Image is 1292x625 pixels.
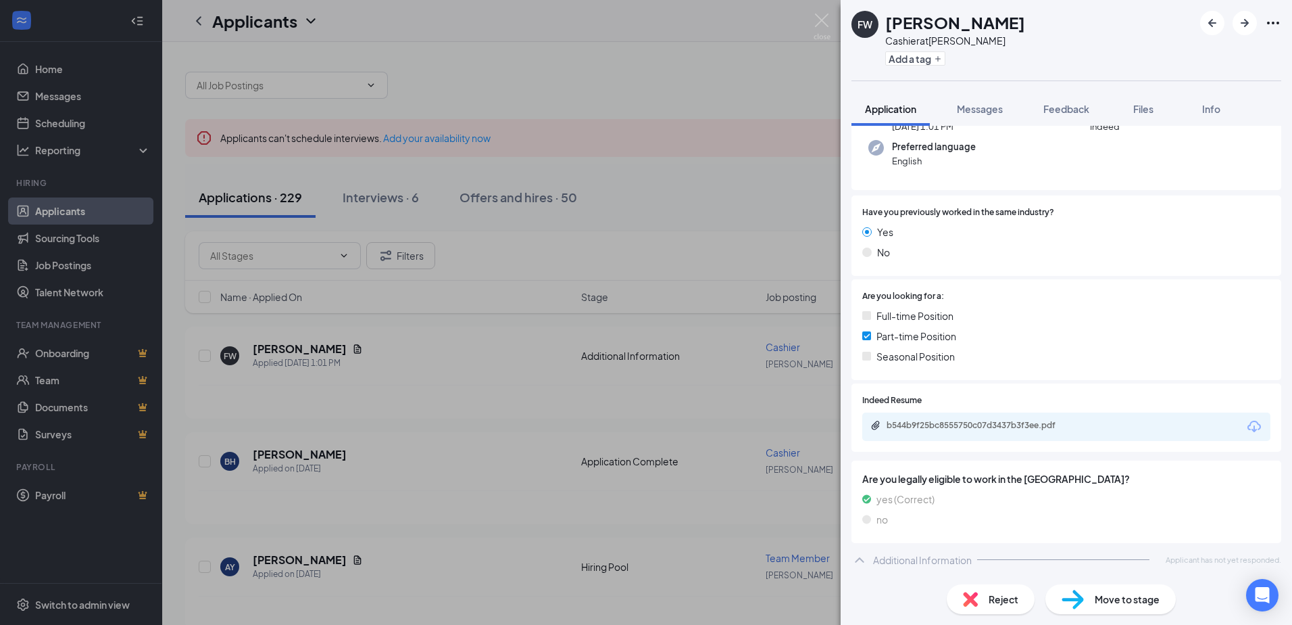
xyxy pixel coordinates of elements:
div: FW [858,18,872,31]
div: Additional Information [873,553,972,567]
svg: Download [1246,419,1262,435]
button: ArrowLeftNew [1200,11,1224,35]
span: Part-time Position [876,329,956,344]
button: PlusAdd a tag [885,51,945,66]
div: b544b9f25bc8555750c07d3437b3f3ee.pdf [887,420,1076,431]
svg: ArrowLeftNew [1204,15,1220,31]
button: ArrowRight [1233,11,1257,35]
div: Cashier at [PERSON_NAME] [885,34,1025,47]
span: Preferred language [892,140,976,154]
span: Applicant has not yet responded. [1166,554,1281,565]
span: Full-time Position [876,308,953,323]
svg: Plus [934,55,942,63]
span: Seasonal Position [876,349,955,364]
span: Indeed [1090,120,1120,133]
span: no [876,512,888,527]
svg: Ellipses [1265,15,1281,31]
span: Yes [877,225,893,239]
span: Messages [957,103,1003,115]
h1: [PERSON_NAME] [885,11,1025,34]
svg: ArrowRight [1237,15,1253,31]
span: Indeed Resume [862,394,922,407]
span: [DATE] 1:01 PM [892,120,953,133]
span: Application [865,103,916,115]
svg: Paperclip [870,420,881,431]
span: Files [1133,103,1153,115]
span: Are you looking for a: [862,290,944,303]
span: Are you legally eligible to work in the [GEOGRAPHIC_DATA]? [862,471,1270,486]
span: Reject [989,592,1018,607]
svg: ChevronUp [851,552,868,568]
span: Info [1202,103,1220,115]
span: Move to stage [1095,592,1160,607]
span: Feedback [1043,103,1089,115]
span: English [892,154,976,168]
a: Paperclipb544b9f25bc8555750c07d3437b3f3ee.pdf [870,420,1089,433]
span: No [877,245,890,260]
span: yes (Correct) [876,492,935,507]
span: Have you previously worked in the same industry? [862,206,1054,219]
div: Open Intercom Messenger [1246,579,1278,611]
